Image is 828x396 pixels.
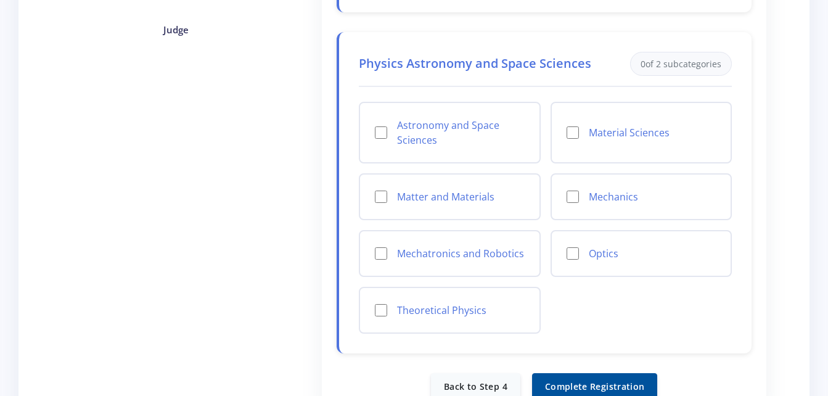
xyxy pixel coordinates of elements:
[397,189,524,204] label: Matter and Materials
[397,246,524,261] label: Mechatronics and Robotics
[641,58,646,70] span: 0
[72,23,280,37] h4: Judge
[397,118,524,147] label: Astronomy and Space Sciences
[359,54,591,73] h4: Physics Astronomy and Space Sciences
[589,125,716,140] label: Material Sciences
[589,246,716,261] label: Optics
[397,303,524,318] label: Theoretical Physics
[630,52,732,76] div: of 2 subcategories
[589,189,716,204] label: Mechanics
